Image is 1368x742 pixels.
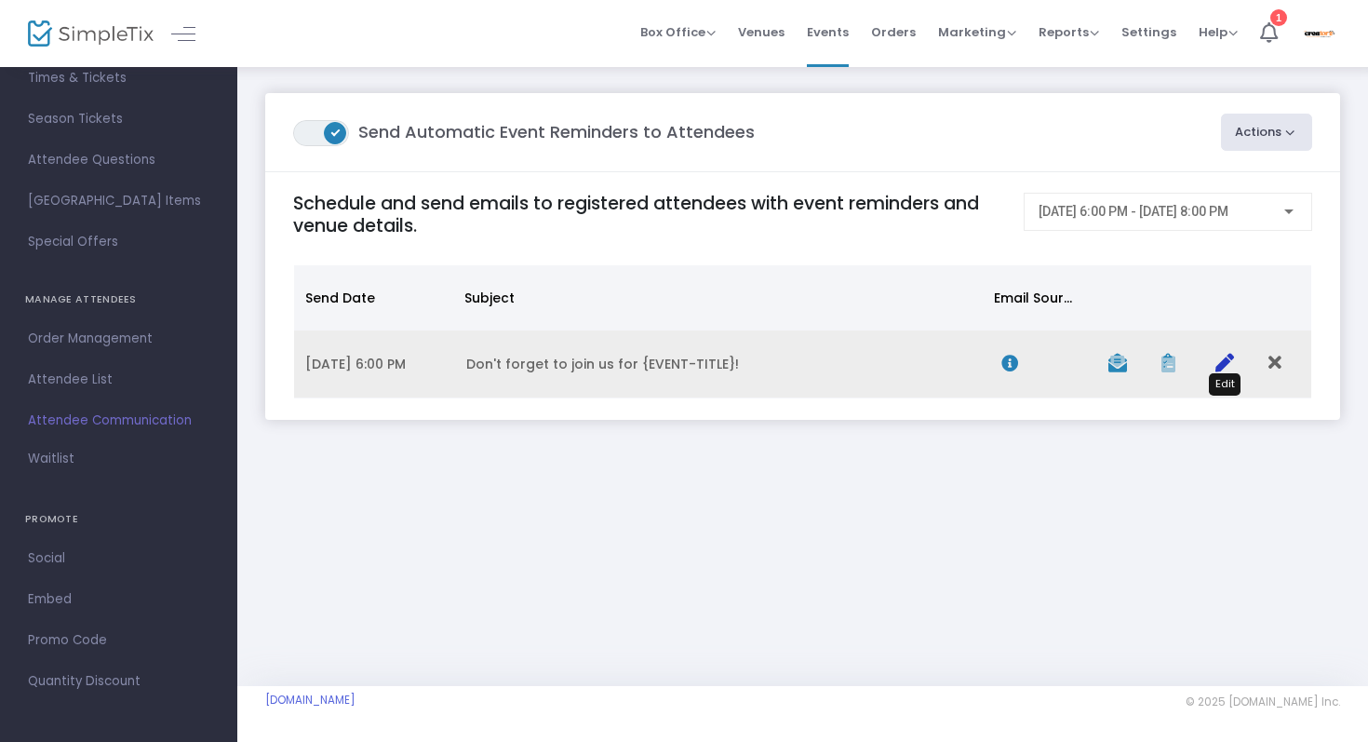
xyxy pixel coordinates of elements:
span: Help [1199,23,1238,41]
span: Waitlist [28,450,74,468]
span: Promo Code [28,628,209,653]
span: Attendee Communication [28,409,209,433]
span: ON [331,127,341,136]
h4: PROMOTE [25,501,212,538]
span: Quantity Discount [28,669,209,694]
th: Subject [453,265,983,331]
div: Data table [294,265,1311,398]
div: Edit [1209,373,1241,396]
a: [DOMAIN_NAME] [265,693,355,708]
th: Send Date [294,265,453,331]
span: [DATE] 6:00 PM - [DATE] 8:00 PM [1039,204,1228,219]
span: Venues [738,8,785,56]
span: [GEOGRAPHIC_DATA] Items [28,189,209,213]
span: [DATE] 6:00 PM [305,355,406,373]
span: Season Tickets [28,107,209,131]
span: Social [28,546,209,571]
span: Marketing [938,23,1016,41]
span: Attendee List [28,368,209,392]
span: Order Management [28,327,209,351]
span: Times & Tickets [28,66,209,90]
h4: MANAGE ATTENDEES [25,281,212,318]
span: © 2025 [DOMAIN_NAME] Inc. [1186,695,1340,709]
span: Orders [871,8,916,56]
h4: Schedule and send emails to registered attendees with event reminders and venue details. [293,193,1006,236]
td: Don't forget to join us for {EVENT-TITLE}! [455,331,990,398]
div: 1 [1270,9,1287,26]
span: Embed [28,587,209,612]
span: Reports [1039,23,1099,41]
button: Actions [1221,114,1313,151]
m-panel-title: Send Automatic Event Reminders to Attendees [293,119,755,146]
span: Events [807,8,849,56]
span: Special Offers [28,230,209,254]
th: Email Source [983,265,1089,331]
span: Attendee Questions [28,148,209,172]
span: Settings [1121,8,1176,56]
span: Box Office [640,23,716,41]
